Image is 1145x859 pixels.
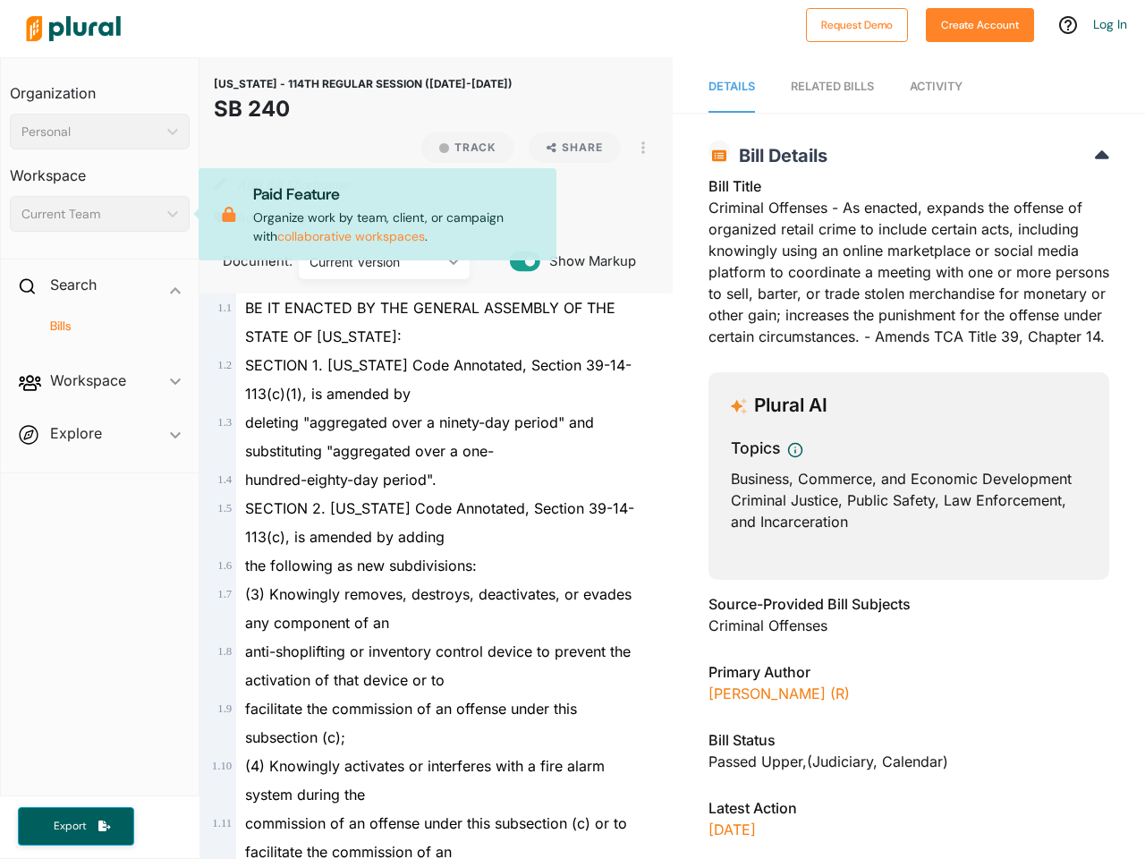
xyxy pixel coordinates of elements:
[21,205,160,224] div: Current Team
[791,78,874,95] div: RELATED BILLS
[214,77,513,90] span: [US_STATE] - 114TH REGULAR SESSION ([DATE]-[DATE])
[708,751,1109,772] div: Passed Upper , ( )
[708,661,1109,683] h3: Primary Author
[217,645,232,658] span: 1 . 8
[540,251,636,271] span: Show Markup
[708,819,1109,840] p: [DATE]
[217,502,232,515] span: 1 . 5
[310,252,441,271] div: Current Version
[245,700,577,746] span: facilitate the commission of an offense under this subsection (c);
[217,359,232,371] span: 1 . 2
[708,62,755,113] a: Details
[245,356,632,403] span: SECTION 1. [US_STATE] Code Annotated, Section 39-14-113(c)(1), is amended by
[18,807,134,846] button: Export
[245,299,615,345] span: BE IT ENACTED BY THE GENERAL ASSEMBLY OF THE STATE OF [US_STATE]:
[708,175,1109,358] div: Criminal Offenses - As enacted, expands the offense of organized retail crime to include certain ...
[708,80,755,93] span: Details
[926,14,1034,33] a: Create Account
[731,468,1087,489] div: Business, Commerce, and Economic Development
[522,132,628,163] button: Share
[731,489,1087,532] div: Criminal Justice, Public Safety, Law Enforcement, and Incarceration
[421,132,514,163] button: Track
[730,145,827,166] span: Bill Details
[10,149,190,189] h3: Workspace
[245,557,477,574] span: the following as new subdivisions:
[217,588,232,600] span: 1 . 7
[882,753,943,770] span: Calendar
[812,753,882,770] span: Judiciary
[708,729,1109,751] h3: Bill Status
[245,642,631,689] span: anti-shoplifting or inventory control device to prevent the activation of that device or to
[212,817,232,829] span: 1 . 11
[217,302,232,314] span: 1 . 1
[217,559,232,572] span: 1 . 6
[214,93,513,125] h1: SB 240
[253,183,542,245] p: Organize work by team, client, or campaign with .
[245,499,634,546] span: SECTION 2. [US_STATE] Code Annotated, Section 39-14-113(c), is amended by adding
[708,593,1109,615] h3: Source-Provided Bill Subjects
[791,62,874,113] a: RELATED BILLS
[245,413,594,460] span: deleting "aggregated over a ninety-day period" and substituting "aggregated over a one-
[28,318,181,335] a: Bills
[217,702,232,715] span: 1 . 9
[21,123,160,141] div: Personal
[41,819,98,834] span: Export
[910,80,963,93] span: Activity
[245,585,632,632] span: (3) Knowingly removes, destroys, deactivates, or evades any component of an
[253,183,542,206] p: Paid Feature
[245,757,605,804] span: (4) Knowingly activates or interferes with a fire alarm system during the
[754,395,827,417] h3: Plural AI
[277,228,425,244] a: collaborative workspaces
[708,175,1109,197] h3: Bill Title
[806,14,908,33] a: Request Demo
[212,760,232,772] span: 1 . 10
[806,8,908,42] button: Request Demo
[708,615,1109,636] div: Criminal Offenses
[731,437,780,460] h3: Topics
[217,416,232,429] span: 1 . 3
[214,251,276,271] span: Document:
[217,473,232,486] span: 1 . 4
[10,67,190,106] h3: Organization
[926,8,1034,42] button: Create Account
[50,275,97,294] h2: Search
[1093,16,1127,32] a: Log In
[708,685,850,702] a: [PERSON_NAME] (R)
[245,471,437,489] span: hundred-eighty-day period".
[529,132,621,163] button: Share
[910,62,963,113] a: Activity
[708,797,1109,819] h3: Latest Action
